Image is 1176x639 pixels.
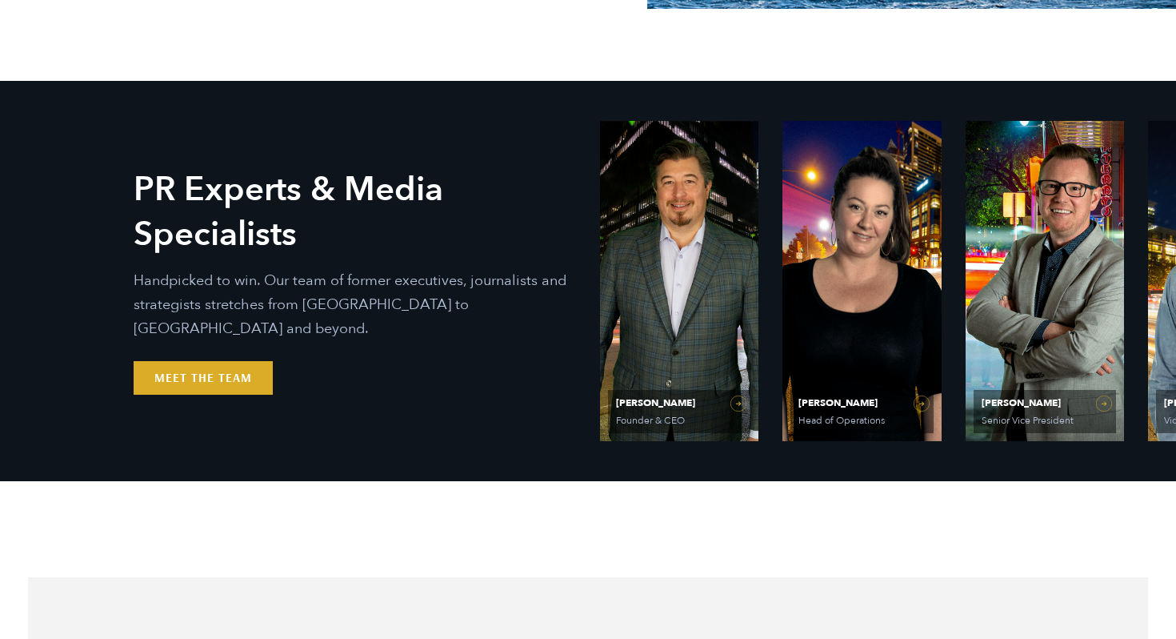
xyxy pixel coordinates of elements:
[982,398,1108,408] span: [PERSON_NAME]
[782,121,941,441] a: View Bio for Olivia Gardner
[600,121,758,441] a: View Bio for Ethan Parker
[616,398,742,408] span: [PERSON_NAME]
[982,416,1105,425] span: Senior Vice President
[798,398,925,408] span: [PERSON_NAME]
[616,416,739,425] span: Founder & CEO
[798,416,922,425] span: Head of Operations
[134,361,273,395] a: Meet the Team
[134,167,576,257] h2: PR Experts & Media Specialists
[134,269,576,341] p: Handpicked to win. Our team of former executives, journalists and strategists stretches from [GEO...
[966,121,1124,441] a: View Bio for Matt Grant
